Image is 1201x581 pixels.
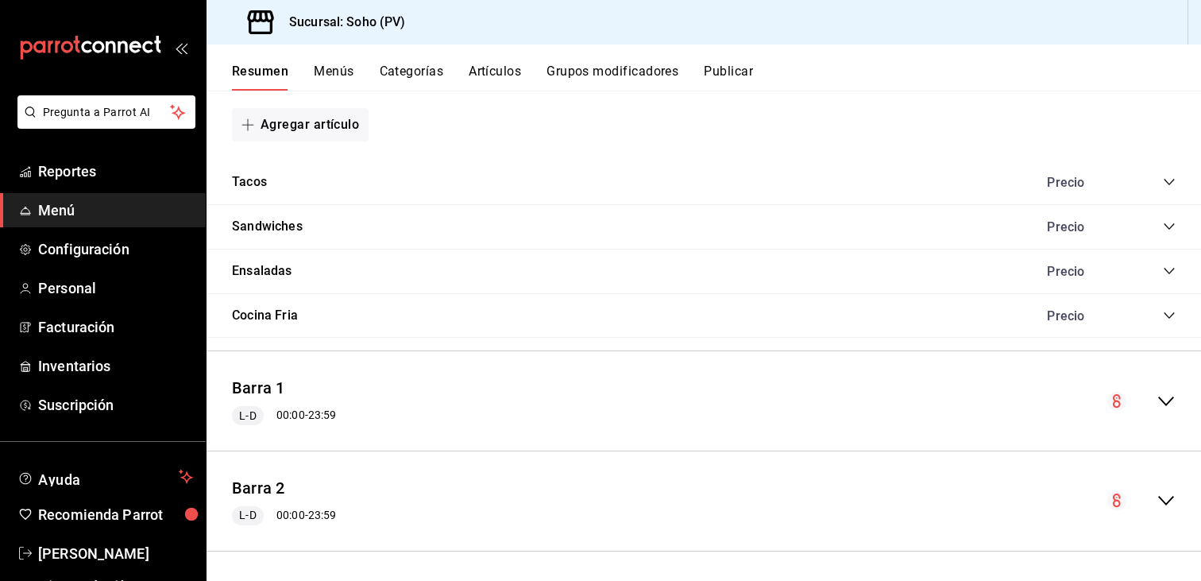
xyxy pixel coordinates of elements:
[232,64,288,91] button: Resumen
[1031,175,1133,190] div: Precio
[704,64,753,91] button: Publicar
[38,467,172,486] span: Ayuda
[38,316,193,338] span: Facturación
[38,161,193,182] span: Reportes
[17,95,195,129] button: Pregunta a Parrot AI
[232,307,298,325] button: Cocina Fria
[1031,219,1133,234] div: Precio
[314,64,353,91] button: Menús
[232,262,292,281] button: Ensaladas
[1031,264,1133,279] div: Precio
[38,355,193,377] span: Inventarios
[232,64,1201,91] div: navigation tabs
[38,543,193,564] span: [PERSON_NAME]
[232,173,267,192] button: Tacos
[43,104,171,121] span: Pregunta a Parrot AI
[232,506,336,525] div: 00:00 - 23:59
[233,507,262,524] span: L-D
[1163,176,1176,188] button: collapse-category-row
[207,464,1201,538] div: collapse-menu-row
[38,504,193,525] span: Recomienda Parrot
[1163,220,1176,233] button: collapse-category-row
[232,377,285,400] button: Barra 1
[232,406,336,425] div: 00:00 - 23:59
[232,108,369,141] button: Agregar artículo
[175,41,187,54] button: open_drawer_menu
[380,64,444,91] button: Categorías
[233,408,262,424] span: L-D
[38,277,193,299] span: Personal
[1163,265,1176,277] button: collapse-category-row
[1031,308,1133,323] div: Precio
[38,394,193,416] span: Suscripción
[11,115,195,132] a: Pregunta a Parrot AI
[1163,309,1176,322] button: collapse-category-row
[38,238,193,260] span: Configuración
[546,64,678,91] button: Grupos modificadores
[469,64,521,91] button: Artículos
[207,364,1201,438] div: collapse-menu-row
[276,13,406,32] h3: Sucursal: Soho (PV)
[232,477,285,500] button: Barra 2
[232,218,303,236] button: Sandwiches
[38,199,193,221] span: Menú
